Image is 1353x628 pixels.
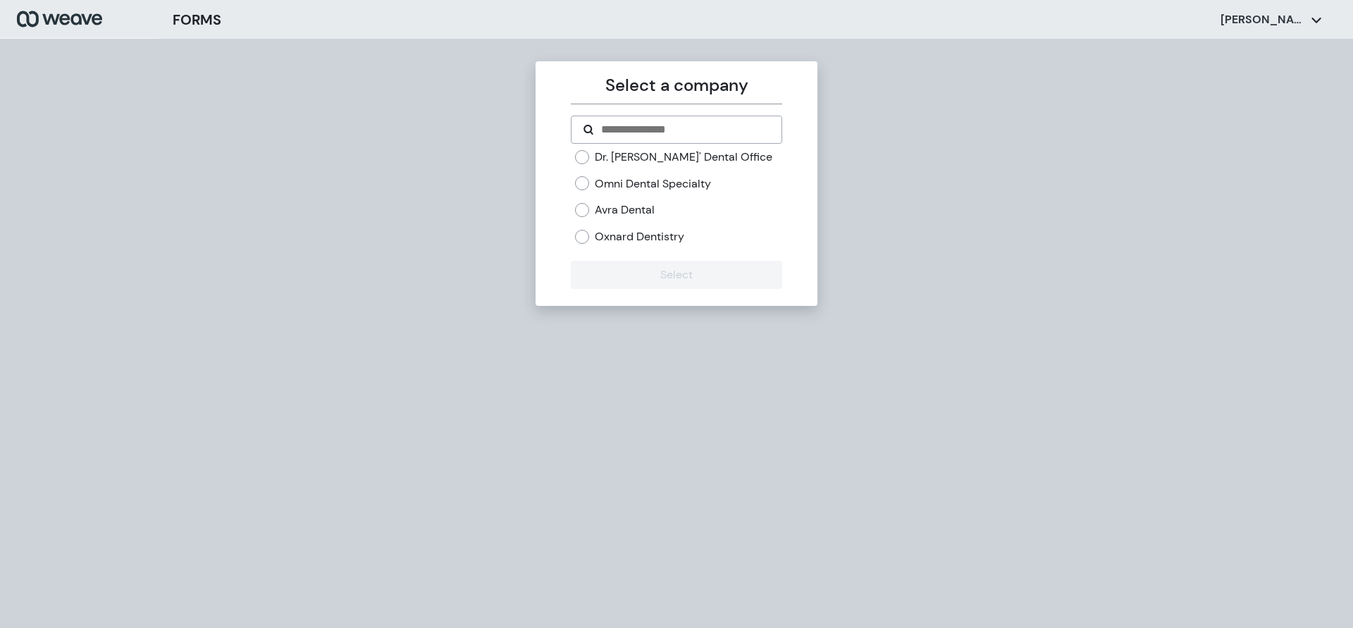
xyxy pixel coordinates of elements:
[173,9,221,30] h3: FORMS
[571,73,781,98] p: Select a company
[595,202,655,218] label: Avra Dental
[571,261,781,289] button: Select
[595,229,684,245] label: Oxnard Dentistry
[595,149,772,165] label: Dr. [PERSON_NAME]' Dental Office
[600,121,770,138] input: Search
[1221,12,1305,27] p: [PERSON_NAME]
[595,176,711,192] label: Omni Dental Specialty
